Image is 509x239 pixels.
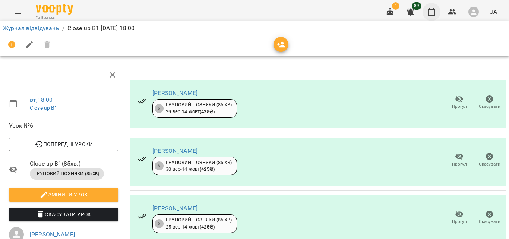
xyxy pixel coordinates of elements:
div: 5 [155,104,164,113]
span: Скасувати Урок [15,210,113,219]
div: ГРУПОВИЙ ПОЗНЯКИ (85 ХВ) 25 вер - 14 жовт [166,217,232,230]
b: ( 425 ₴ ) [200,109,215,114]
span: 89 [412,2,421,10]
span: ГРУПОВИЙ ПОЗНЯКИ (85 хв) [30,170,104,177]
img: Voopty Logo [36,4,73,15]
span: Прогул [452,103,467,110]
button: Прогул [444,207,474,228]
nav: breadcrumb [3,24,506,33]
span: Прогул [452,218,467,225]
p: Close up B1 [DATE] 18:00 [67,24,135,33]
span: 1 [392,2,399,10]
span: Close up B1 ( 85 хв. ) [30,159,118,168]
li: / [62,24,64,33]
button: Скасувати [474,207,505,228]
a: [PERSON_NAME] [152,147,197,154]
span: Скасувати [479,103,500,110]
div: ГРУПОВИЙ ПОЗНЯКИ (85 ХВ) 30 вер - 14 жовт [166,159,232,173]
b: ( 425 ₴ ) [200,166,215,172]
div: 5 [155,161,164,170]
button: Скасувати [474,92,505,113]
span: Змінити урок [15,190,113,199]
button: Змінити урок [9,188,118,201]
a: Журнал відвідувань [3,25,59,32]
span: Прогул [452,161,467,167]
span: Скасувати [479,218,500,225]
button: Скасувати Урок [9,208,118,221]
a: [PERSON_NAME] [152,205,197,212]
button: Menu [9,3,27,21]
a: [PERSON_NAME] [30,231,75,238]
button: UA [486,5,500,19]
button: Прогул [444,150,474,170]
b: ( 425 ₴ ) [200,224,215,230]
a: Close up B1 [30,105,58,111]
span: Попередні уроки [15,140,113,149]
span: Урок №6 [9,121,118,130]
span: UA [489,8,497,16]
a: [PERSON_NAME] [152,89,197,97]
div: 6 [155,219,164,228]
span: Скасувати [479,161,500,167]
button: Скасувати [474,150,505,170]
span: For Business [36,15,73,20]
a: вт , 18:00 [30,96,53,103]
div: ГРУПОВИЙ ПОЗНЯКИ (85 ХВ) 29 вер - 14 жовт [166,101,232,115]
button: Прогул [444,92,474,113]
button: Попередні уроки [9,138,118,151]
